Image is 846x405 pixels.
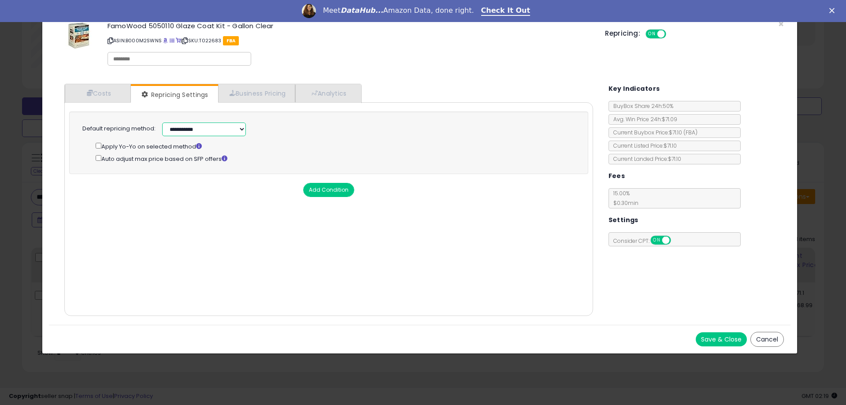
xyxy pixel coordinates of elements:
[605,30,640,37] h5: Repricing:
[176,37,181,44] a: Your listing only
[750,332,784,347] button: Cancel
[295,84,360,102] a: Analytics
[341,6,383,15] i: DataHub...
[131,86,217,104] a: Repricing Settings
[96,153,574,163] div: Auto adjust max price based on SFP offers
[609,171,625,182] h5: Fees
[108,33,592,48] p: ASIN: B000M2SWNS | SKU: T022683
[65,22,92,49] img: 51ckEVM6VBL._SL60_.jpg
[218,84,295,102] a: Business Pricing
[609,189,638,207] span: 15.00 %
[609,129,698,136] span: Current Buybox Price:
[108,22,592,29] h3: FamoWood 5050110 Glaze Coat Kit - Gallon Clear
[609,102,673,110] span: BuyBox Share 24h: 50%
[696,332,747,346] button: Save & Close
[82,125,156,133] label: Default repricing method:
[609,215,638,226] h5: Settings
[481,6,531,16] a: Check It Out
[669,237,683,244] span: OFF
[683,129,698,136] span: ( FBA )
[65,84,131,102] a: Costs
[163,37,168,44] a: BuyBox page
[778,18,784,30] span: ×
[302,4,316,18] img: Profile image for Georgie
[669,129,698,136] span: $71.10
[829,8,838,13] div: Close
[665,30,679,38] span: OFF
[609,237,683,245] span: Consider CPT:
[609,155,681,163] span: Current Landed Price: $71.10
[223,36,239,45] span: FBA
[609,142,677,149] span: Current Listed Price: $71.10
[609,199,638,207] span: $0.30 min
[609,115,677,123] span: Avg. Win Price 24h: $71.09
[323,6,474,15] div: Meet Amazon Data, done right.
[609,83,660,94] h5: Key Indicators
[651,237,662,244] span: ON
[303,183,354,197] button: Add Condition
[646,30,657,38] span: ON
[170,37,174,44] a: All offer listings
[96,141,574,151] div: Apply Yo-Yo on selected method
